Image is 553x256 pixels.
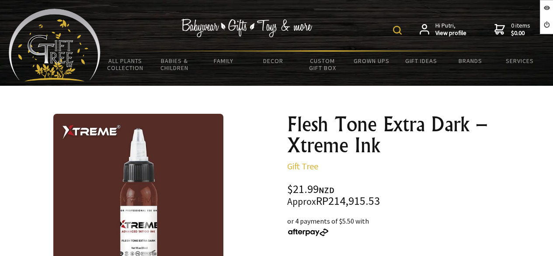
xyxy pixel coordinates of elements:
[435,22,466,37] span: Hi Putri,
[101,52,150,77] a: All Plants Collection
[287,196,316,207] small: Approx
[287,228,329,236] img: Afterpay
[420,22,466,37] a: Hi Putri,View profile
[511,21,530,37] span: 0 items
[181,19,313,37] img: Babywear - Gifts - Toys & more
[199,52,249,70] a: Family
[287,216,543,237] div: or 4 payments of $5.50 with
[396,52,446,70] a: Gift Ideas
[511,29,530,37] strong: $0.00
[445,52,495,70] a: Brands
[347,52,396,70] a: Grown Ups
[9,9,101,81] img: Babyware - Gifts - Toys and more...
[435,29,466,37] strong: View profile
[287,114,543,156] h1: Flesh Tone Extra Dark – Xtreme Ink
[287,161,318,172] a: Gift Tree
[494,22,530,37] a: 0 items$0.00
[287,184,543,207] div: $21.99 RP214,915.53
[393,26,402,35] img: product search
[248,52,298,70] a: Decor
[150,52,199,77] a: Babies & Children
[495,52,544,70] a: Services
[298,52,347,77] a: Custom Gift Box
[319,185,334,195] span: NZD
